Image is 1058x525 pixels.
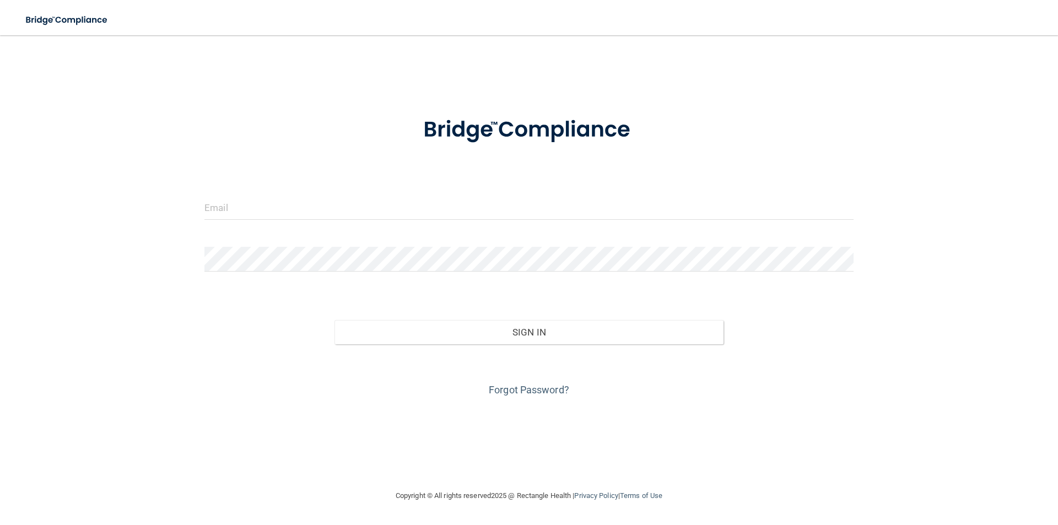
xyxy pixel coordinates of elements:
[328,478,730,513] div: Copyright © All rights reserved 2025 @ Rectangle Health | |
[401,101,657,159] img: bridge_compliance_login_screen.278c3ca4.svg
[620,491,662,500] a: Terms of Use
[334,320,724,344] button: Sign In
[17,9,118,31] img: bridge_compliance_login_screen.278c3ca4.svg
[489,384,569,396] a: Forgot Password?
[204,195,854,220] input: Email
[574,491,618,500] a: Privacy Policy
